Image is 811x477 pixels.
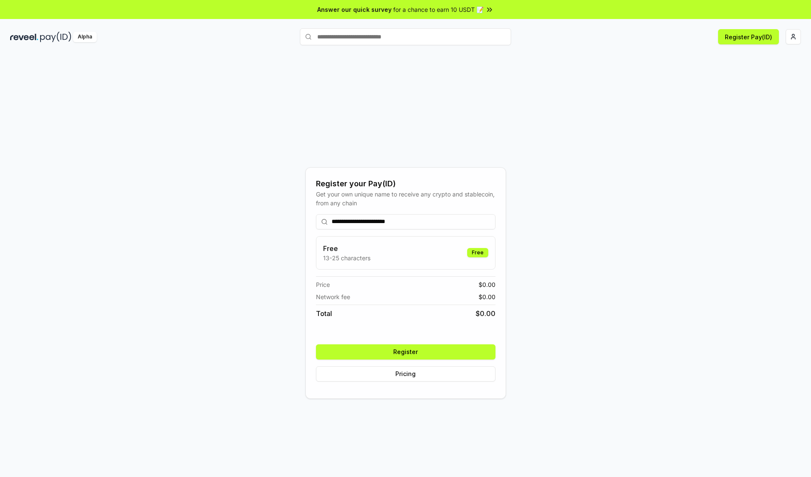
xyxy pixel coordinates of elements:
[316,190,495,207] div: Get your own unique name to receive any crypto and stablecoin, from any chain
[317,5,392,14] span: Answer our quick survey
[73,32,97,42] div: Alpha
[323,253,370,262] p: 13-25 characters
[718,29,779,44] button: Register Pay(ID)
[316,344,495,360] button: Register
[479,280,495,289] span: $ 0.00
[316,308,332,319] span: Total
[467,248,488,257] div: Free
[476,308,495,319] span: $ 0.00
[40,32,71,42] img: pay_id
[479,292,495,301] span: $ 0.00
[316,366,495,382] button: Pricing
[316,178,495,190] div: Register your Pay(ID)
[316,292,350,301] span: Network fee
[316,280,330,289] span: Price
[323,243,370,253] h3: Free
[393,5,484,14] span: for a chance to earn 10 USDT 📝
[10,32,38,42] img: reveel_dark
